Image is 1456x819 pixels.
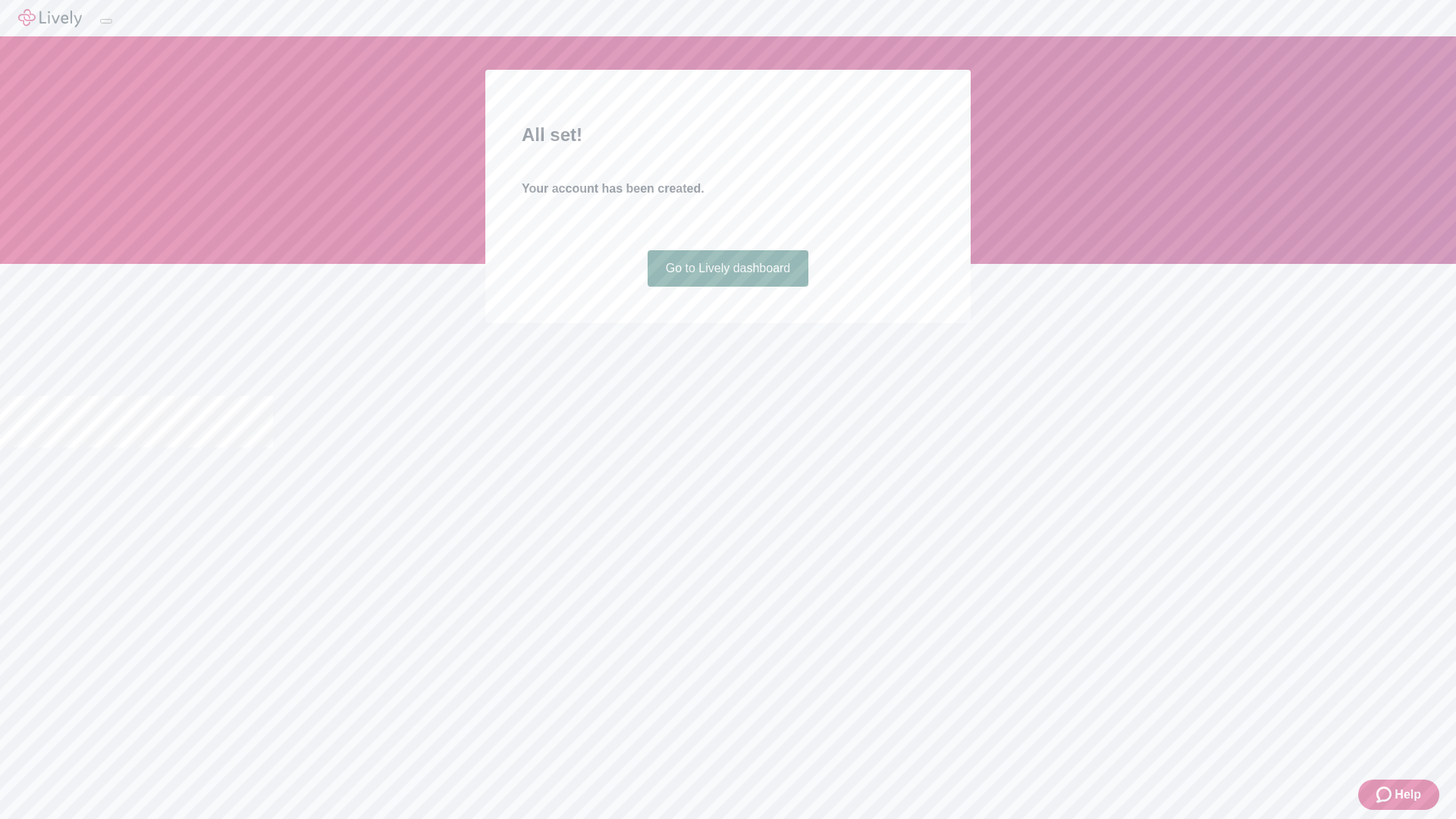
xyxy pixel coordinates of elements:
[1395,786,1421,804] span: Help
[648,250,809,287] a: Go to Lively dashboard
[100,19,112,24] button: Log out
[18,9,82,27] img: Lively
[1358,780,1439,810] button: Zendesk support iconHelp
[522,180,934,198] h4: Your account has been created.
[1376,786,1395,804] svg: Zendesk support icon
[522,121,934,149] h2: All set!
